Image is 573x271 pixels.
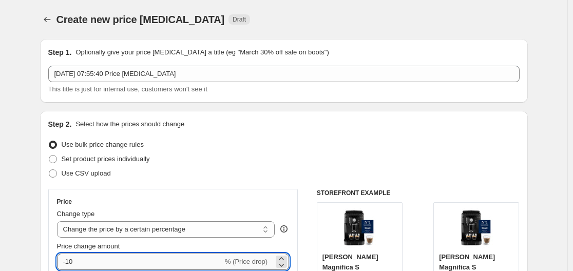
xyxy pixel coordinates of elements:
h2: Step 1. [48,47,72,57]
span: Create new price [MEDICAL_DATA] [56,14,225,25]
img: 61iWgO9CU9L_80x.jpg [456,208,497,249]
h3: Price [57,198,72,206]
input: 30% off holiday sale [48,66,520,82]
span: % (Price drop) [225,258,268,265]
span: Use bulk price change rules [62,141,144,148]
div: help [279,224,289,234]
span: Price change amount [57,242,120,250]
span: Use CSV upload [62,169,111,177]
button: Price change jobs [40,12,54,27]
span: Draft [233,15,246,24]
h2: Step 2. [48,119,72,129]
span: Change type [57,210,95,218]
p: Select how the prices should change [75,119,184,129]
img: 61iWgO9CU9L_80x.jpg [339,208,380,249]
input: -15 [57,254,223,270]
span: This title is just for internal use, customers won't see it [48,85,207,93]
h6: STOREFRONT EXAMPLE [317,189,520,197]
span: Set product prices individually [62,155,150,163]
p: Optionally give your price [MEDICAL_DATA] a title (eg "March 30% off sale on boots") [75,47,329,57]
